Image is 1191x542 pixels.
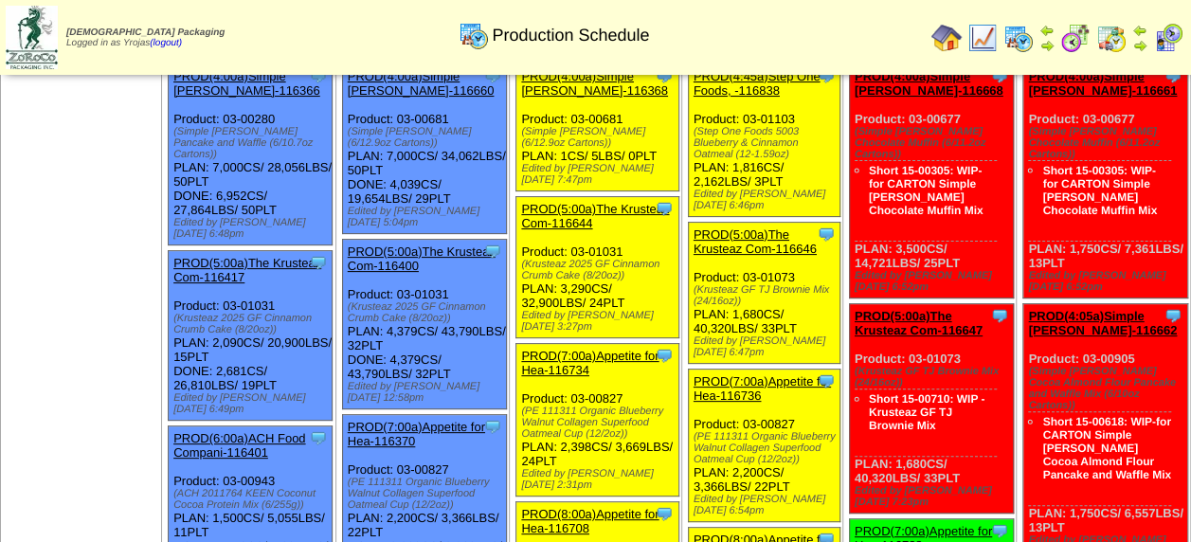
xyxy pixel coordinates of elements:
[516,64,678,191] div: Product: 03-00681 PLAN: 1CS / 5LBS / 0PLT
[688,223,839,364] div: Product: 03-01073 PLAN: 1,680CS / 40,320LBS / 33PLT
[694,227,817,256] a: PROD(5:00a)The Krusteaz Com-116646
[348,381,506,404] div: Edited by [PERSON_NAME] [DATE] 12:58pm
[655,504,674,523] img: Tooltip
[1132,23,1147,38] img: arrowleft.gif
[655,346,674,365] img: Tooltip
[169,251,333,421] div: Product: 03-01031 PLAN: 2,090CS / 20,900LBS / 15PLT DONE: 2,681CS / 26,810LBS / 19PLT
[694,494,839,516] div: Edited by [PERSON_NAME] [DATE] 6:54pm
[516,344,678,497] div: Product: 03-00827 PLAN: 2,398CS / 3,669LBS / 24PLT
[849,64,1013,298] div: Product: 03-00677 PLAN: 3,500CS / 14,721LBS / 25PLT
[1003,23,1034,53] img: calendarprod.gif
[173,217,332,240] div: Edited by [PERSON_NAME] [DATE] 6:48pm
[516,197,678,338] div: Product: 03-01031 PLAN: 3,290CS / 32,900LBS / 24PLT
[1132,38,1147,53] img: arrowright.gif
[348,206,506,228] div: Edited by [PERSON_NAME] [DATE] 5:04pm
[348,301,506,324] div: (Krusteaz 2025 GF Cinnamon Crumb Cake (8/20oz))
[483,242,502,261] img: Tooltip
[1042,415,1171,481] a: Short 15-00618: WIP-for CARTON Simple [PERSON_NAME] Cocoa Almond Flour Pancake and Waffle Mix
[1096,23,1127,53] img: calendarinout.gif
[817,371,836,390] img: Tooltip
[1028,366,1186,411] div: (Simple [PERSON_NAME] Cocoa Almond Flour Pancake and Waffle Mix (6/10oz Cartons))
[521,69,668,98] a: PROD(4:00a)Simple [PERSON_NAME]-116368
[348,420,485,448] a: PROD(7:00a)Appetite for Hea-116370
[855,69,1003,98] a: PROD(4:00a)Simple [PERSON_NAME]-116668
[173,392,332,415] div: Edited by [PERSON_NAME] [DATE] 6:49pm
[694,431,839,465] div: (PE 111311 Organic Blueberry Walnut Collagen Superfood Oatmeal Cup (12/2oz))
[688,64,839,217] div: Product: 03-01103 PLAN: 1,816CS / 2,162LBS / 3PLT
[173,69,320,98] a: PROD(4:00a)Simple [PERSON_NAME]-116366
[173,488,332,511] div: (ACH 2011764 KEEN Coconut Cocoa Protein Mix (6/255g))
[342,240,506,409] div: Product: 03-01031 PLAN: 4,379CS / 43,790LBS / 32PLT DONE: 4,379CS / 43,790LBS / 32PLT
[173,313,332,335] div: (Krusteaz 2025 GF Cinnamon Crumb Cake (8/20oz))
[688,370,839,522] div: Product: 03-00827 PLAN: 2,200CS / 3,366LBS / 22PLT
[869,392,984,432] a: Short 15-00710: WIP - Krusteaz GF TJ Brownie Mix
[990,521,1009,540] img: Tooltip
[521,310,677,333] div: Edited by [PERSON_NAME] [DATE] 3:27pm
[521,259,677,281] div: (Krusteaz 2025 GF Cinnamon Crumb Cake (8/20oz))
[1153,23,1183,53] img: calendarcustomer.gif
[348,69,495,98] a: PROD(4:00a)Simple [PERSON_NAME]-116660
[521,349,659,377] a: PROD(7:00a)Appetite for Hea-116734
[66,27,225,38] span: [DEMOGRAPHIC_DATA] Packaging
[694,284,839,307] div: (Krusteaz GF TJ Brownie Mix (24/16oz))
[309,428,328,447] img: Tooltip
[817,225,836,244] img: Tooltip
[521,163,677,186] div: Edited by [PERSON_NAME] [DATE] 7:47pm
[521,507,659,535] a: PROD(8:00a)Appetite for Hea-116708
[1028,309,1177,337] a: PROD(4:05a)Simple [PERSON_NAME]-116662
[1042,164,1157,217] a: Short 15-00305: WIP- for CARTON Simple [PERSON_NAME] Chocolate Muffin Mix
[169,64,333,245] div: Product: 03-00280 PLAN: 7,000CS / 28,056LBS / 50PLT DONE: 6,952CS / 27,864LBS / 50PLT
[492,26,649,45] span: Production Schedule
[1028,69,1177,98] a: PROD(4:00a)Simple [PERSON_NAME]-116661
[521,406,677,440] div: (PE 111311 Organic Blueberry Walnut Collagen Superfood Oatmeal Cup (12/2oz))
[694,374,831,403] a: PROD(7:00a)Appetite for Hea-116736
[459,20,489,50] img: calendarprod.gif
[694,189,839,211] div: Edited by [PERSON_NAME] [DATE] 6:46pm
[1023,64,1187,298] div: Product: 03-00677 PLAN: 1,750CS / 7,361LBS / 13PLT
[694,126,839,160] div: (Step One Foods 5003 Blueberry & Cinnamon Oatmeal (12-1.59oz)
[1039,23,1055,38] img: arrowleft.gif
[348,244,496,273] a: PROD(5:00a)The Krusteaz Com-116400
[869,164,983,217] a: Short 15-00305: WIP- for CARTON Simple [PERSON_NAME] Chocolate Muffin Mix
[521,202,669,230] a: PROD(5:00a)The Krusteaz Com-116644
[150,38,182,48] a: (logout)
[1060,23,1091,53] img: calendarblend.gif
[173,126,332,160] div: (Simple [PERSON_NAME] Pancake and Waffle (6/10.7oz Cartons))
[990,306,1009,325] img: Tooltip
[855,270,1013,293] div: Edited by [PERSON_NAME] [DATE] 6:52pm
[1028,270,1186,293] div: Edited by [PERSON_NAME] [DATE] 6:52pm
[694,69,821,98] a: PROD(4:45a)Step One Foods, -116838
[967,23,998,53] img: line_graph.gif
[655,199,674,218] img: Tooltip
[1164,306,1182,325] img: Tooltip
[521,468,677,491] div: Edited by [PERSON_NAME] [DATE] 2:31pm
[521,126,677,149] div: (Simple [PERSON_NAME] (6/12.9oz Cartons))
[931,23,962,53] img: home.gif
[855,126,1013,160] div: (Simple [PERSON_NAME] Chocolate Muffin (6/11.2oz Cartons))
[173,431,305,460] a: PROD(6:00a)ACH Food Compani-116401
[342,64,506,234] div: Product: 03-00681 PLAN: 7,000CS / 34,062LBS / 50PLT DONE: 4,039CS / 19,654LBS / 29PLT
[855,485,1013,508] div: Edited by [PERSON_NAME] [DATE] 7:23pm
[66,27,225,48] span: Logged in as Yrojas
[694,335,839,358] div: Edited by [PERSON_NAME] [DATE] 6:47pm
[483,417,502,436] img: Tooltip
[1028,126,1186,160] div: (Simple [PERSON_NAME] Chocolate Muffin (6/11.2oz Cartons))
[855,309,983,337] a: PROD(5:00a)The Krusteaz Com-116647
[348,477,506,511] div: (PE 111311 Organic Blueberry Walnut Collagen Superfood Oatmeal Cup (12/2oz))
[173,256,321,284] a: PROD(5:00a)The Krusteaz Com-116417
[1039,38,1055,53] img: arrowright.gif
[6,6,58,69] img: zoroco-logo-small.webp
[849,304,1013,514] div: Product: 03-01073 PLAN: 1,680CS / 40,320LBS / 33PLT
[309,253,328,272] img: Tooltip
[855,366,1013,388] div: (Krusteaz GF TJ Brownie Mix (24/16oz))
[348,126,506,149] div: (Simple [PERSON_NAME] (6/12.9oz Cartons))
